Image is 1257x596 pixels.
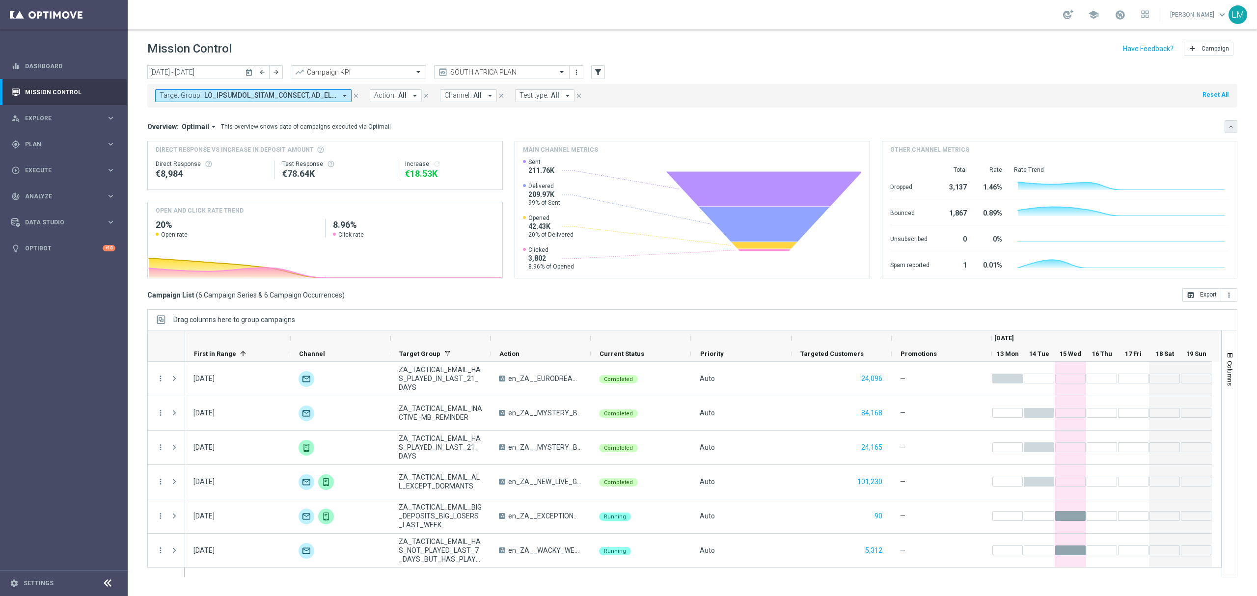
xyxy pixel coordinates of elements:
span: 209.97K [528,190,560,199]
span: A [499,479,505,485]
div: Press SPACE to select this row. [148,431,185,465]
button: today [244,65,255,80]
ng-select: SOUTH AFRICA PLAN [434,65,570,79]
h1: Mission Control [147,42,232,56]
button: more_vert [156,408,165,417]
button: Data Studio keyboard_arrow_right [11,218,116,226]
div: 0.89% [979,204,1002,220]
colored-tag: Completed [599,374,638,383]
span: — [900,477,905,486]
input: Have Feedback? [1123,45,1174,52]
span: school [1088,9,1099,20]
i: arrow_drop_down [410,91,419,100]
button: refresh [433,160,441,168]
div: LM [1229,5,1247,24]
span: — [900,546,905,555]
button: gps_fixed Plan keyboard_arrow_right [11,140,116,148]
span: Auto [700,512,715,520]
span: LO_IPSUMDOL_SITAM_CONSECT, AD_ELITSEDD_EIUSM_TEMPORI_UTLABOREE_DOLOR 1_MAGN_ALIQ, EN_ADMINIMV_QUI... [204,91,336,100]
i: lightbulb [11,244,20,253]
div: Analyze [11,192,106,201]
i: open_in_browser [1187,291,1195,299]
span: en_ZA__EURODREAMS_SUPERDRAW_OFFER__EMT_ALL_EM_TAC_LT [508,374,582,383]
span: A [499,513,505,519]
span: Targeted Customers [800,350,864,357]
i: keyboard_arrow_right [106,217,115,227]
a: [PERSON_NAME]keyboard_arrow_down [1169,7,1229,22]
div: 14 Oct 2025, Tuesday [193,443,215,452]
img: Optimail [299,543,314,559]
button: person_search Explore keyboard_arrow_right [11,114,116,122]
span: — [900,408,905,417]
span: Columns [1226,361,1234,386]
i: more_vert [156,512,165,520]
div: Unsubscribed [890,230,929,246]
div: Optimail [299,371,314,387]
colored-tag: Completed [599,477,638,487]
span: Execute [25,167,106,173]
i: settings [10,579,19,588]
div: Press SPACE to select this row. [185,362,1212,396]
span: 19 Sun [1186,350,1206,357]
span: Clicked [528,246,574,254]
div: Press SPACE to select this row. [185,499,1212,534]
span: ) [342,291,345,299]
span: Plan [25,141,106,147]
div: Embedded Messaging [318,474,334,490]
div: 1,867 [941,204,967,220]
img: Embedded Messaging [318,509,334,524]
i: preview [438,67,448,77]
i: more_vert [156,443,165,452]
button: close [352,90,360,101]
button: 101,230 [856,476,883,488]
i: more_vert [573,68,580,76]
div: 14 Oct 2025, Tuesday [193,477,215,486]
i: keyboard_arrow_right [106,113,115,123]
span: Data Studio [25,219,106,225]
span: en_ZA__MYSTERY_BOX_REMINDER_REBRAND__EMT_ALL_EM_TAC_LT [508,408,582,417]
span: Auto [700,546,715,554]
img: Optimail [299,509,314,524]
span: 17 Fri [1125,350,1142,357]
span: ZA_TACTICAL_EMAIL_HAS_PLAYED_IN_LAST_21_DAYS [399,434,482,461]
i: more_vert [1225,291,1233,299]
span: — [900,512,905,520]
span: A [499,547,505,553]
button: Mission Control [11,88,116,96]
span: 6 Campaign Series & 6 Campaign Occurrences [198,291,342,299]
span: Delivered [528,182,560,190]
i: more_vert [156,546,165,555]
div: Explore [11,114,106,123]
span: Running [604,548,626,554]
button: Optimail arrow_drop_down [179,122,221,131]
span: keyboard_arrow_down [1217,9,1228,20]
i: gps_fixed [11,140,20,149]
button: more_vert [156,374,165,383]
div: Press SPACE to select this row. [148,534,185,568]
div: Bounced [890,204,929,220]
h3: Overview: [147,122,179,131]
div: Plan [11,140,106,149]
div: Spam reported [890,256,929,272]
span: Running [604,514,626,520]
div: 3,137 [941,178,967,194]
i: filter_alt [594,68,602,77]
span: First in Range [194,350,236,357]
button: more_vert [572,66,581,78]
div: Press SPACE to select this row. [148,396,185,431]
span: Direct Response VS Increase In Deposit Amount [156,145,314,154]
div: 15 Oct 2025, Wednesday [193,512,215,520]
h2: 8.96% [333,219,494,231]
div: Press SPACE to select this row. [185,396,1212,431]
colored-tag: Running [599,512,631,521]
button: play_circle_outline Execute keyboard_arrow_right [11,166,116,174]
button: 24,096 [860,373,883,385]
span: Channel [299,350,325,357]
span: Opened [528,214,574,222]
